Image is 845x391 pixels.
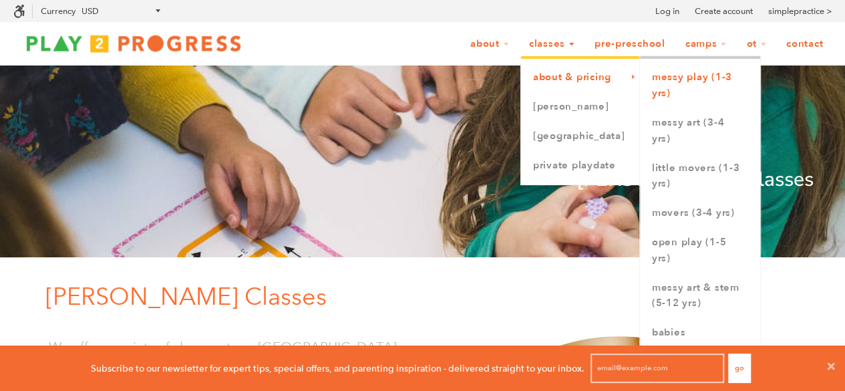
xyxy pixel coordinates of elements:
a: Pre-Preschool [586,31,674,57]
a: Contact [778,31,832,57]
a: About & Pricing [521,63,640,92]
a: Movers (3-4 yrs) [640,199,760,228]
a: Messy Play (1-3 yrs) [640,63,760,108]
a: Open Play (1-5 yrs) [640,228,760,273]
a: [GEOGRAPHIC_DATA] [521,122,640,151]
a: Babies [640,318,760,348]
a: [PERSON_NAME] [521,92,640,122]
a: About [462,31,518,57]
a: Log in [655,5,679,18]
p: [PERSON_NAME] Classes [32,164,814,196]
p: [PERSON_NAME] Classes [45,277,814,316]
img: Play2Progress logo [13,30,254,57]
a: Messy Art & STEM (5-12 yrs) [640,273,760,319]
label: Currency [41,6,75,16]
a: Create account [695,5,753,18]
a: Classes [520,31,583,57]
input: email@example.com [590,354,724,383]
a: Little Movers (1-3 yrs) [640,154,760,199]
a: Messy Art (3-4 yrs) [640,108,760,154]
a: Camps [677,31,735,57]
p: Subscribe to our newsletter for expert tips, special offers, and parenting inspiration - delivere... [91,361,584,376]
a: OT [737,31,775,57]
a: simplepractice > [768,5,832,18]
button: Go [728,354,751,383]
a: Private Playdate [521,151,640,180]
